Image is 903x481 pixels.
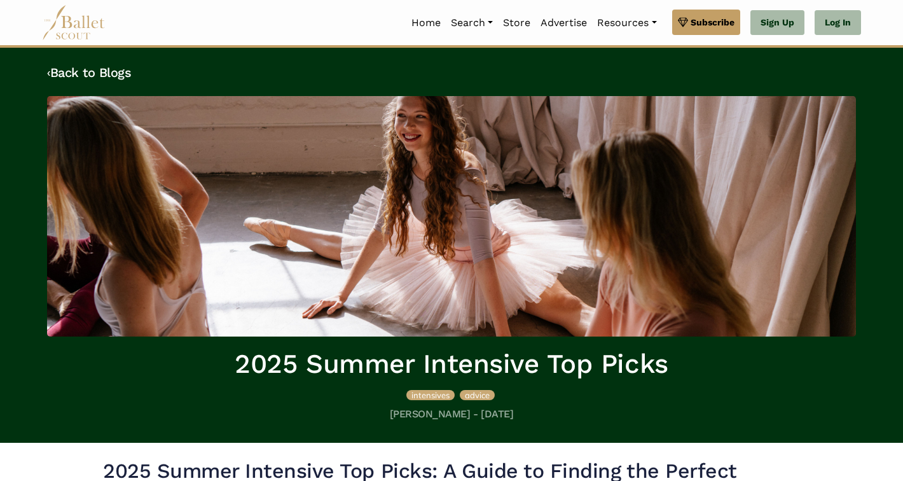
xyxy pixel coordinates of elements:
[406,10,446,36] a: Home
[678,15,688,29] img: gem.svg
[691,15,734,29] span: Subscribe
[411,390,450,400] span: intensives
[498,10,535,36] a: Store
[47,408,856,421] h5: [PERSON_NAME] - [DATE]
[47,347,856,382] h1: 2025 Summer Intensive Top Picks
[465,390,490,400] span: advice
[535,10,592,36] a: Advertise
[406,388,457,401] a: intensives
[47,65,131,80] a: ‹Back to Blogs
[446,10,498,36] a: Search
[592,10,661,36] a: Resources
[815,10,861,36] a: Log In
[47,64,50,80] code: ‹
[460,388,495,401] a: advice
[750,10,804,36] a: Sign Up
[672,10,740,35] a: Subscribe
[47,96,856,337] img: header_image.img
